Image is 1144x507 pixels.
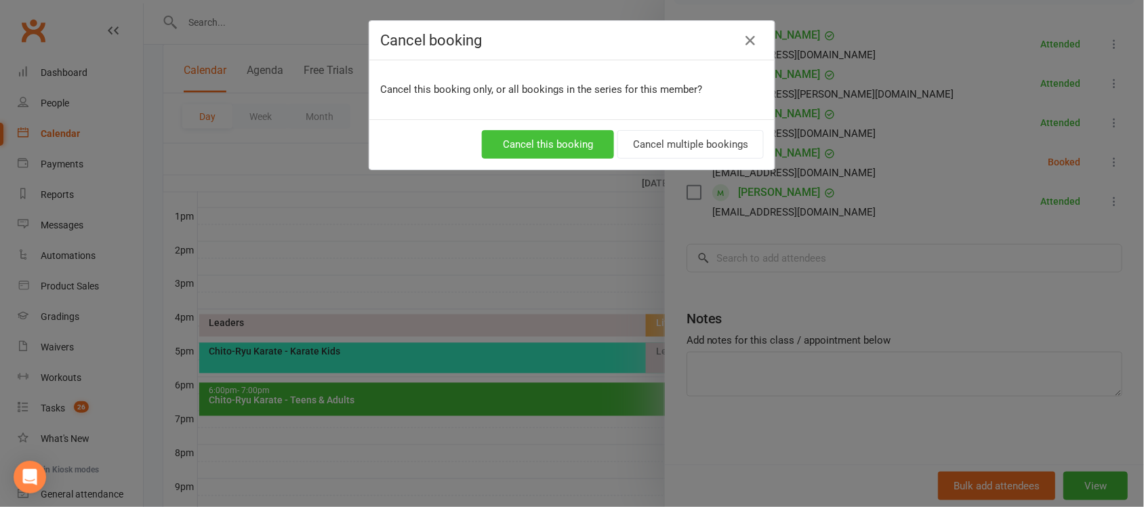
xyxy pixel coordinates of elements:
button: Close [739,30,761,52]
button: Cancel this booking [482,130,614,159]
div: Open Intercom Messenger [14,461,46,493]
h4: Cancel booking [380,32,764,49]
button: Cancel multiple bookings [617,130,764,159]
p: Cancel this booking only, or all bookings in the series for this member? [380,81,764,98]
